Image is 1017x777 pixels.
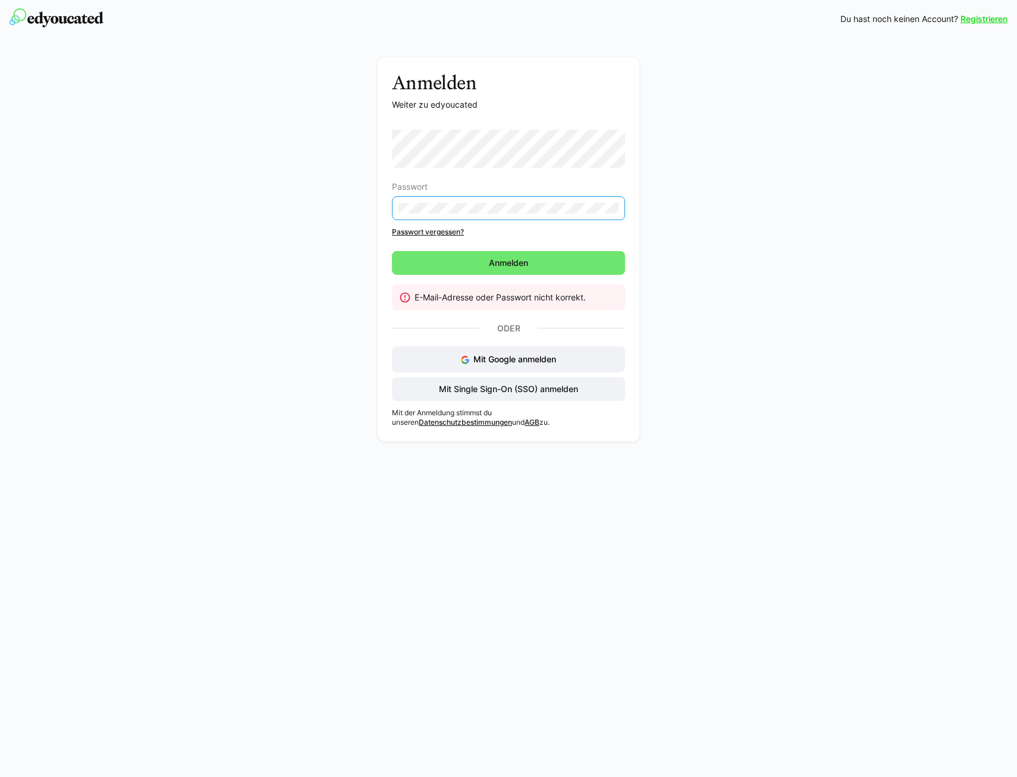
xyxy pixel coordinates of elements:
[392,346,625,372] button: Mit Google anmelden
[392,251,625,275] button: Anmelden
[392,408,625,427] p: Mit der Anmeldung stimmst du unseren und zu.
[487,257,530,269] span: Anmelden
[419,418,512,427] a: Datenschutzbestimmungen
[392,71,625,94] h3: Anmelden
[960,13,1007,25] a: Registrieren
[392,182,428,192] span: Passwort
[473,354,556,364] span: Mit Google anmelden
[392,227,625,237] a: Passwort vergessen?
[437,383,580,395] span: Mit Single Sign-On (SSO) anmelden
[10,8,103,27] img: edyoucated
[479,320,538,337] p: Oder
[415,292,616,303] div: E-Mail-Adresse oder Passwort nicht korrekt.
[392,99,625,111] p: Weiter zu edyoucated
[525,418,539,427] a: AGB
[392,377,625,401] button: Mit Single Sign-On (SSO) anmelden
[840,13,958,25] span: Du hast noch keinen Account?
